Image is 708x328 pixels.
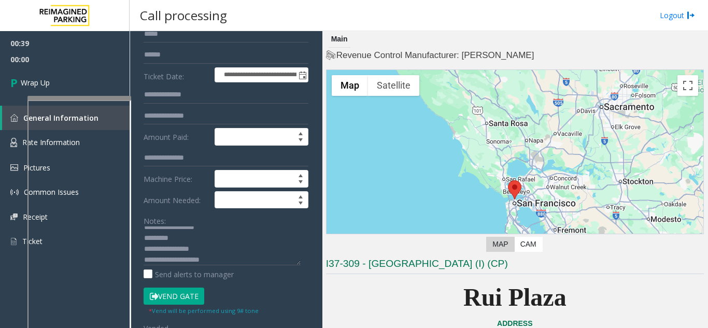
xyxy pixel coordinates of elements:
[2,106,130,130] a: General Information
[22,236,43,246] span: Ticket
[23,212,48,222] span: Receipt
[687,10,695,21] img: logout
[514,237,543,252] label: CAM
[293,200,308,208] span: Decrease value
[293,170,308,179] span: Increase value
[144,269,234,280] label: Send alerts to manager
[326,257,704,274] h3: I37-309 - [GEOGRAPHIC_DATA] (I) (CP)
[149,307,259,315] small: Vend will be performed using 9# tone
[22,137,80,147] span: Rate Information
[497,319,532,327] a: ADDRESS
[10,114,18,122] img: 'icon'
[141,191,212,209] label: Amount Needed:
[660,10,695,21] a: Logout
[10,237,17,246] img: 'icon'
[293,137,308,145] span: Decrease value
[144,288,204,305] button: Vend Gate
[293,192,308,200] span: Increase value
[23,163,50,173] span: Pictures
[141,170,212,188] label: Machine Price:
[144,212,166,226] label: Notes:
[677,75,698,96] button: Toggle fullscreen view
[332,75,368,96] button: Show street map
[486,237,514,252] label: Map
[296,68,308,82] span: Toggle popup
[463,283,567,311] b: Rui Plaza
[329,31,350,48] div: Main
[10,213,18,220] img: 'icon'
[368,75,419,96] button: Show satellite imagery
[10,188,19,196] img: 'icon'
[21,77,50,88] span: Wrap Up
[141,67,212,83] label: Ticket Date:
[24,187,79,197] span: Common Issues
[293,129,308,137] span: Increase value
[326,49,704,62] h4: Revenue Control Manufacturer: [PERSON_NAME]
[508,180,521,199] div: 2500 Mason Street, San Francisco, CA
[10,164,18,171] img: 'icon'
[293,179,308,187] span: Decrease value
[10,138,17,147] img: 'icon'
[141,128,212,146] label: Amount Paid:
[23,113,98,123] span: General Information
[135,3,232,28] h3: Call processing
